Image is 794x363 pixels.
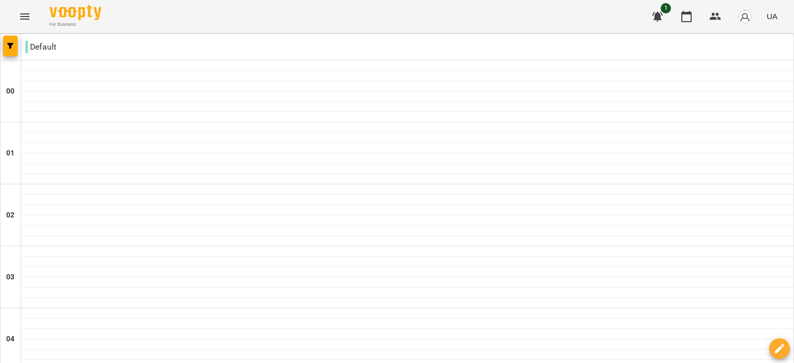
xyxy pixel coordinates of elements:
h6: 02 [6,210,14,221]
h6: 01 [6,148,14,159]
button: Menu [12,4,37,29]
h6: 03 [6,272,14,283]
p: Default [25,41,56,53]
span: For Business [50,21,101,28]
img: avatar_s.png [738,9,752,24]
button: UA [762,7,782,26]
img: Voopty Logo [50,5,101,20]
span: UA [767,11,777,22]
h6: 00 [6,86,14,97]
span: 1 [661,3,671,13]
h6: 04 [6,334,14,345]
